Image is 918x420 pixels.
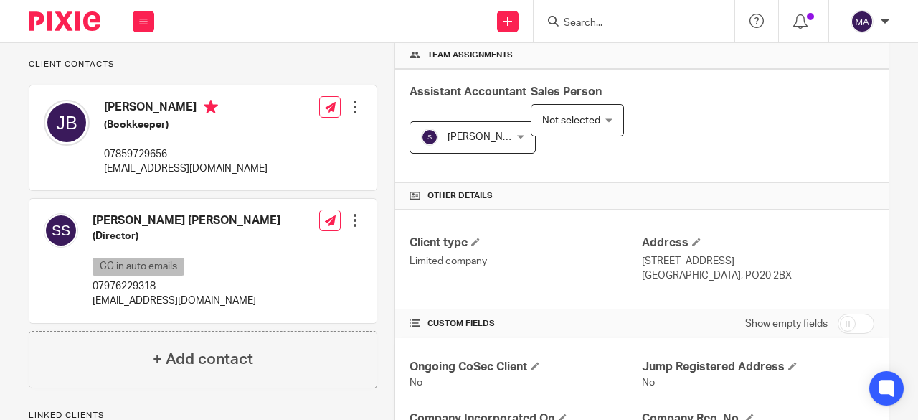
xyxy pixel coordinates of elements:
span: No [642,378,655,388]
span: Team assignments [427,50,513,61]
span: Other details [427,190,493,202]
i: Primary [204,100,218,114]
p: 07859729656 [104,147,268,162]
h5: (Bookkeeper) [104,118,268,132]
img: svg%3E [44,100,90,146]
img: svg%3E [421,129,438,146]
h4: [PERSON_NAME] [PERSON_NAME] [93,213,280,228]
p: CC in auto emails [93,258,184,276]
span: Not selected [542,116,600,126]
span: [PERSON_NAME] S [448,132,535,142]
h4: CUSTOM FIELDS [410,318,642,330]
h5: (Director) [93,229,280,243]
input: Search [562,17,691,30]
span: Assistant Accountant [410,86,526,98]
label: Show empty fields [745,317,828,331]
p: [EMAIL_ADDRESS][DOMAIN_NAME] [104,162,268,176]
p: [EMAIL_ADDRESS][DOMAIN_NAME] [93,294,280,308]
img: svg%3E [44,213,78,248]
h4: Client type [410,235,642,251]
span: No [410,378,422,388]
span: Sales Person [531,86,602,98]
h4: + Add contact [153,348,253,370]
p: Client contacts [29,59,377,70]
p: Limited company [410,254,642,269]
p: [STREET_ADDRESS] [642,254,874,269]
p: 07976229318 [93,279,280,294]
img: Pixie [29,11,100,31]
h4: Jump Registered Address [642,360,874,375]
p: [GEOGRAPHIC_DATA], PO20 2BX [642,269,874,283]
h4: Address [642,235,874,251]
h4: [PERSON_NAME] [104,100,268,118]
img: svg%3E [851,10,874,33]
h4: Ongoing CoSec Client [410,360,642,375]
